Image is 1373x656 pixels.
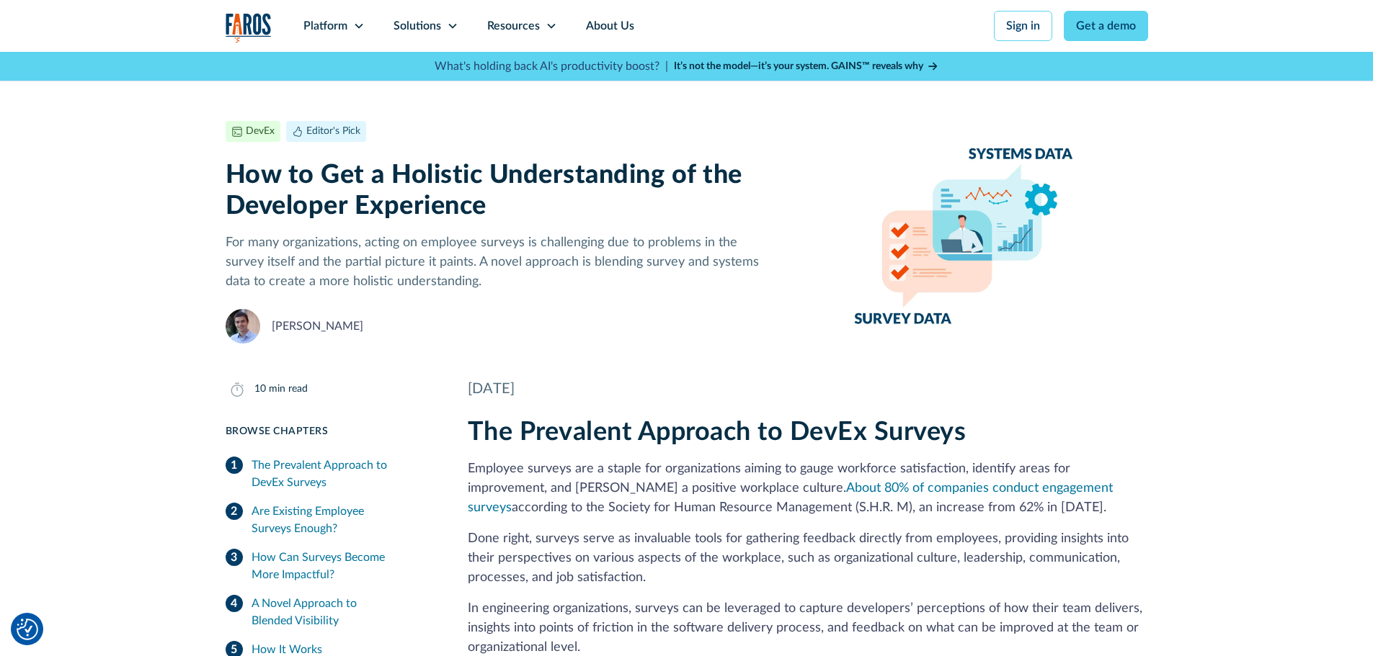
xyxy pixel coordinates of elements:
[674,59,939,74] a: It’s not the model—it’s your system. GAINS™ reveals why
[674,61,923,71] strong: It’s not the model—it’s your system. GAINS™ reveals why
[468,417,1148,448] h2: The Prevalent Approach to DevEx Surveys
[252,549,433,583] div: How Can Surveys Become More Impactful?
[269,382,308,397] div: min read
[272,318,363,335] div: [PERSON_NAME]
[306,124,360,139] div: Editor's Pick
[226,13,272,42] img: Logo of the analytics and reporting company Faros.
[226,451,433,497] a: The Prevalent Approach to DevEx Surveys
[435,58,668,75] p: What's holding back AI's productivity boost? |
[226,497,433,543] a: Are Existing Employee Surveys Enough?
[788,121,1147,343] img: A white banner with an image at the far right. The image is of a developerer sitting in the middl...
[1064,11,1148,41] a: Get a demo
[252,457,433,491] div: The Prevalent Approach to DevEx Surveys
[254,382,266,397] div: 10
[468,378,1148,400] div: [DATE]
[994,11,1052,41] a: Sign in
[226,233,765,292] p: For many organizations, acting on employee surveys is challenging due to problems in the survey i...
[394,17,441,35] div: Solutions
[468,482,1113,514] a: About 80% of companies conduct engagement surveys
[226,160,765,222] h1: How to Get a Holistic Understanding of the Developer Experience
[226,589,433,635] a: A Novel Approach to Blended Visibility
[468,459,1148,518] p: Employee surveys are a staple for organizations aiming to gauge workforce satisfaction, identify ...
[226,309,260,343] img: Thierry Donneau-Golencer
[487,17,540,35] div: Resources
[246,124,275,139] div: DevEx
[226,424,433,439] div: Browse Chapters
[17,619,38,640] img: Revisit consent button
[226,543,433,589] a: How Can Surveys Become More Impactful?
[17,619,38,640] button: Cookie Settings
[226,13,272,42] a: home
[252,503,433,537] div: Are Existing Employee Surveys Enough?
[468,529,1148,588] p: Done right, surveys serve as invaluable tools for gathering feedback directly from employees, pro...
[252,595,433,629] div: A Novel Approach to Blended Visibility
[303,17,347,35] div: Platform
